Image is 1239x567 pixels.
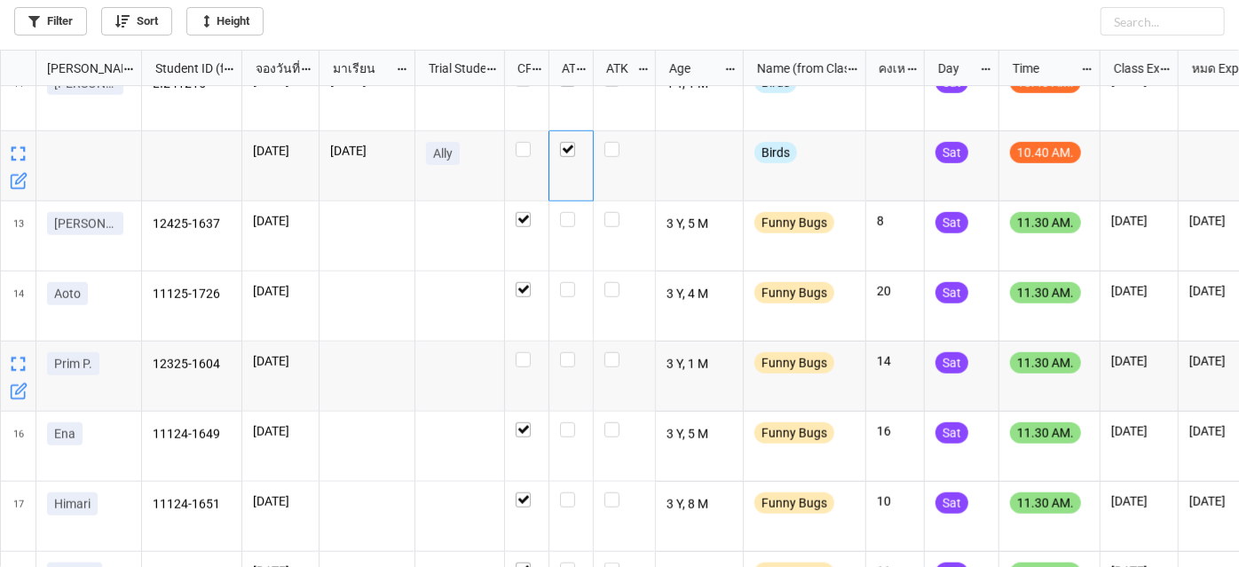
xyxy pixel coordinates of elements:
[54,355,92,373] p: Prim P.
[245,59,301,78] div: จองวันที่
[1103,59,1160,78] div: Class Expiration
[1002,59,1081,78] div: Time
[659,59,724,78] div: Age
[1,51,142,86] div: grid
[746,59,847,78] div: Name (from Class)
[13,412,24,481] span: 16
[13,61,24,130] span: 11
[54,425,75,443] p: Ena
[145,59,223,78] div: Student ID (from [PERSON_NAME] Name)
[507,59,532,78] div: CF
[13,272,24,341] span: 14
[322,59,396,78] div: มาเรียน
[13,482,24,551] span: 17
[54,495,91,513] p: Himari
[596,59,636,78] div: ATK
[14,7,87,35] a: Filter
[36,59,122,78] div: [PERSON_NAME] Name
[54,285,81,303] p: Aoto
[54,215,116,232] p: [PERSON_NAME]
[418,59,485,78] div: Trial Student
[186,7,264,35] a: Height
[551,59,576,78] div: ATT
[927,59,981,78] div: Day
[868,59,905,78] div: คงเหลือ (from Nick Name)
[101,7,172,35] a: Sort
[1101,7,1225,35] input: Search...
[13,201,24,271] span: 13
